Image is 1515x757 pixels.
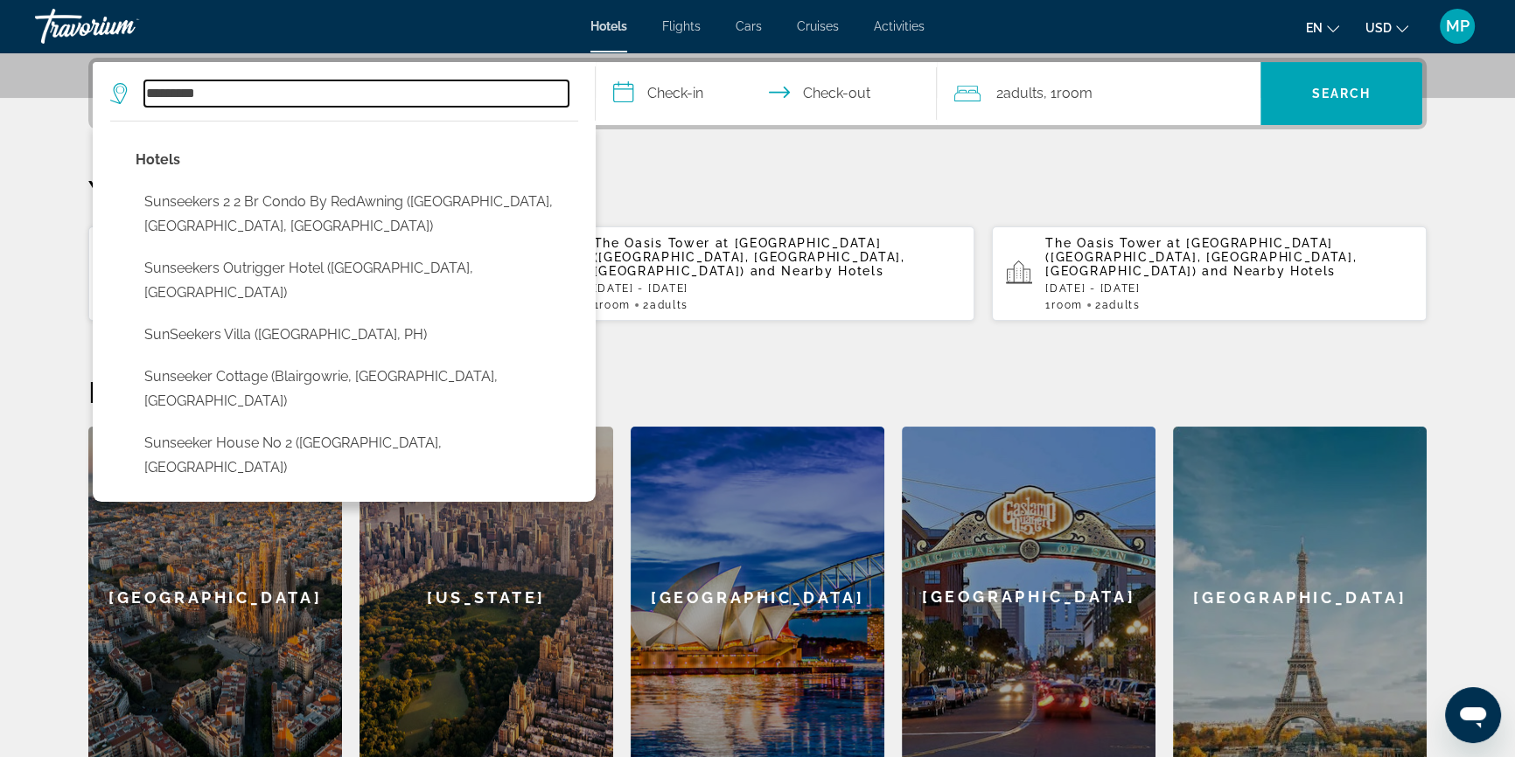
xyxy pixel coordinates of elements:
[650,299,688,311] span: Adults
[144,80,569,107] input: Search hotel destination
[1445,687,1501,743] iframe: Button to launch messaging window
[88,173,1427,208] p: Your Recent Searches
[35,3,210,49] a: Travorium
[1260,62,1422,125] button: Search
[1202,264,1336,278] span: and Nearby Hotels
[136,318,578,351] button: Select hotel: SunSeekers Villa (Bauang, PH)
[797,19,839,33] a: Cruises
[136,148,578,172] p: Hotel options
[1045,236,1357,278] span: The Oasis Tower at [GEOGRAPHIC_DATA] ([GEOGRAPHIC_DATA], [GEOGRAPHIC_DATA], [GEOGRAPHIC_DATA])
[874,19,925,33] a: Activities
[88,226,523,322] button: Hotels in [GEOGRAPHIC_DATA], [GEOGRAPHIC_DATA], [GEOGRAPHIC_DATA] ([GEOGRAPHIC_DATA])[DATE] - [DA...
[1044,81,1093,106] span: , 1
[136,252,578,309] button: Select hotel: Sunseekers Outrigger Hotel (Suva, FJ)
[1051,299,1083,311] span: Room
[1306,21,1323,35] span: en
[93,121,596,502] div: Destination search results
[93,62,1422,125] div: Search widget
[662,19,701,33] a: Flights
[1312,87,1372,101] span: Search
[643,299,688,311] span: 2
[599,299,631,311] span: Room
[596,62,937,125] button: Select check in and out date
[1435,8,1480,45] button: User Menu
[594,236,905,278] span: The Oasis Tower at [GEOGRAPHIC_DATA] ([GEOGRAPHIC_DATA], [GEOGRAPHIC_DATA], [GEOGRAPHIC_DATA])
[937,62,1260,125] button: Travelers: 2 adults, 0 children
[594,299,631,311] span: 1
[1045,299,1082,311] span: 1
[594,282,961,295] p: [DATE] - [DATE]
[1045,282,1413,295] p: [DATE] - [DATE]
[590,19,627,33] a: Hotels
[1365,15,1408,40] button: Change currency
[736,19,762,33] a: Cars
[1003,85,1044,101] span: Adults
[1365,21,1392,35] span: USD
[88,374,1427,409] h2: Featured Destinations
[1101,299,1140,311] span: Adults
[751,264,884,278] span: and Nearby Hotels
[136,360,578,418] button: Select hotel: Sunseeker Cottage (Blairgowrie, VIC, AU)
[136,427,578,484] button: Select hotel: Sunseeker House No 2 (Bad Schwartau, DE)
[1095,299,1141,311] span: 2
[992,226,1427,322] button: The Oasis Tower at [GEOGRAPHIC_DATA] ([GEOGRAPHIC_DATA], [GEOGRAPHIC_DATA], [GEOGRAPHIC_DATA]) an...
[996,81,1044,106] span: 2
[541,226,975,322] button: The Oasis Tower at [GEOGRAPHIC_DATA] ([GEOGRAPHIC_DATA], [GEOGRAPHIC_DATA], [GEOGRAPHIC_DATA]) an...
[136,185,578,243] button: Select hotel: Sunseekers 2 2 Br condo by RedAwning (Seaside, FL, US)
[1306,15,1339,40] button: Change language
[1057,85,1093,101] span: Room
[1446,17,1470,35] span: MP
